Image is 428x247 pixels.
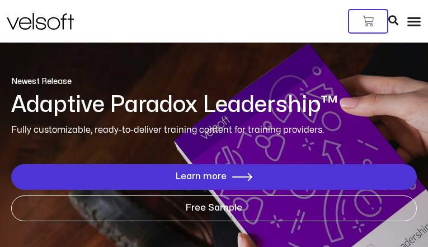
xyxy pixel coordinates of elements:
[407,14,421,29] div: Menu Toggle
[176,172,227,182] span: Learn more
[11,195,417,221] a: Free Sample
[11,76,417,87] p: Newest Release
[7,13,74,30] img: Velsoft Training Materials
[186,203,242,213] span: Free Sample
[11,164,417,190] a: Learn more
[11,93,417,118] h1: Adaptive Paradox Leadership™
[11,123,417,137] p: Fully customizable, ready-to-deliver training content for training providers.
